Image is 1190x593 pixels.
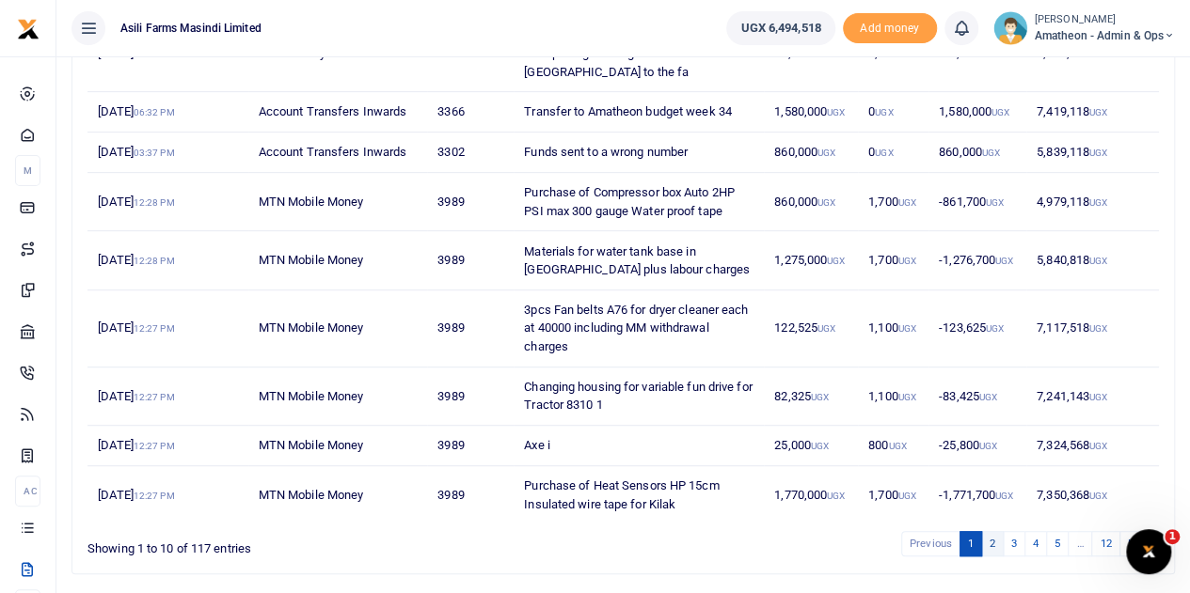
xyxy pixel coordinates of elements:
[427,466,514,523] td: 3989
[993,11,1175,45] a: profile-user [PERSON_NAME] Amatheon - Admin & Ops
[17,21,40,35] a: logo-small logo-large logo-large
[928,231,1026,289] td: -1,276,700
[1026,231,1159,289] td: 5,840,818
[427,173,514,231] td: 3989
[1089,256,1107,266] small: UGX
[858,231,928,289] td: 1,700
[1035,27,1175,44] span: Amatheon - Admin & Ops
[1026,173,1159,231] td: 4,979,118
[764,133,858,173] td: 860,000
[1026,466,1159,523] td: 7,350,368
[726,11,834,45] a: UGX 6,494,518
[898,491,916,501] small: UGX
[427,92,514,133] td: 3366
[843,13,937,44] li: Toup your wallet
[514,92,764,133] td: Transfer to Amatheon budget week 34
[764,466,858,523] td: 1,770,000
[928,290,1026,367] td: -123,625
[134,323,175,334] small: 12:27 PM
[1026,426,1159,466] td: 7,324,568
[1089,491,1107,501] small: UGX
[427,290,514,367] td: 3989
[928,92,1026,133] td: 1,580,000
[992,107,1009,117] small: UGX
[1089,323,1107,334] small: UGX
[817,197,835,208] small: UGX
[827,256,845,266] small: UGX
[928,466,1026,523] td: -1,771,700
[248,173,428,231] td: MTN Mobile Money
[514,426,764,466] td: Axe i
[979,441,997,451] small: UGX
[898,197,916,208] small: UGX
[248,426,428,466] td: MTN Mobile Money
[134,107,175,117] small: 06:32 PM
[1165,529,1180,544] span: 1
[858,92,928,133] td: 0
[858,426,928,466] td: 800
[1091,531,1119,556] a: 12
[514,173,764,231] td: Purchase of Compressor box Auto 2HP PSI max 300 gauge Water proof tape
[134,148,175,158] small: 03:37 PM
[817,323,835,334] small: UGX
[1024,531,1047,556] a: 4
[993,11,1027,45] img: profile-user
[248,466,428,523] td: MTN Mobile Money
[87,367,248,426] td: [DATE]
[1089,197,1107,208] small: UGX
[928,133,1026,173] td: 860,000
[427,133,514,173] td: 3302
[898,256,916,266] small: UGX
[811,441,829,451] small: UGX
[15,155,40,186] li: M
[811,392,829,402] small: UGX
[960,531,982,556] a: 1
[514,466,764,523] td: Purchase of Heat Sensors HP 15cm Insulated wire tape for Kilak
[888,441,906,451] small: UGX
[134,392,175,402] small: 12:27 PM
[979,392,997,402] small: UGX
[134,197,175,208] small: 12:28 PM
[87,92,248,133] td: [DATE]
[986,323,1004,334] small: UGX
[248,92,428,133] td: Account Transfers Inwards
[1026,133,1159,173] td: 5,839,118
[827,491,845,501] small: UGX
[134,491,175,501] small: 12:27 PM
[898,392,916,402] small: UGX
[1026,92,1159,133] td: 7,419,118
[87,173,248,231] td: [DATE]
[928,426,1026,466] td: -25,800
[843,20,937,34] a: Add money
[87,133,248,173] td: [DATE]
[986,197,1004,208] small: UGX
[928,173,1026,231] td: -861,700
[764,367,858,426] td: 82,325
[1003,531,1025,556] a: 3
[981,531,1004,556] a: 2
[427,367,514,426] td: 3989
[817,148,835,158] small: UGX
[17,18,40,40] img: logo-small
[843,13,937,44] span: Add money
[113,20,269,37] span: Asili Farms Masindi Limited
[764,231,858,289] td: 1,275,000
[248,290,428,367] td: MTN Mobile Money
[875,107,893,117] small: UGX
[427,231,514,289] td: 3989
[1126,529,1171,574] iframe: Intercom live chat
[858,466,928,523] td: 1,700
[134,441,175,451] small: 12:27 PM
[995,491,1013,501] small: UGX
[764,426,858,466] td: 25,000
[248,367,428,426] td: MTN Mobile Money
[982,148,1000,158] small: UGX
[858,290,928,367] td: 1,100
[1046,531,1069,556] a: 5
[995,256,1013,266] small: UGX
[87,290,248,367] td: [DATE]
[858,173,928,231] td: 1,700
[827,107,845,117] small: UGX
[1119,531,1159,556] a: Next
[87,529,527,558] div: Showing 1 to 10 of 117 entries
